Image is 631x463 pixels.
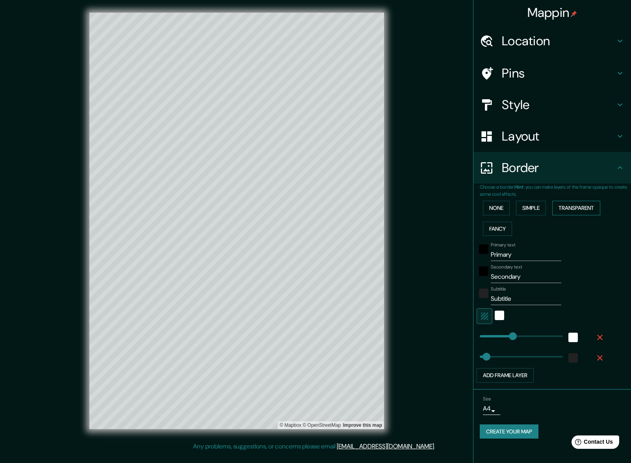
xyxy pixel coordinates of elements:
p: Choose a border. : you can make layers of the frame opaque to create some cool effects. [480,183,631,198]
label: Size [483,395,491,402]
div: Layout [473,120,631,152]
h4: Layout [502,128,615,144]
button: black [479,244,488,254]
div: . [436,442,438,451]
label: Subtitle [491,286,506,293]
div: Border [473,152,631,183]
button: black [479,267,488,276]
h4: Location [502,33,615,49]
button: color-222222 [479,289,488,298]
div: A4 [483,402,500,415]
iframe: Help widget launcher [561,432,622,454]
div: . [435,442,436,451]
h4: Border [502,160,615,176]
a: Map feedback [343,422,382,428]
div: Style [473,89,631,120]
button: Create your map [480,424,538,439]
a: Mapbox [280,422,301,428]
button: Transparent [552,201,600,215]
a: OpenStreetMap [303,422,341,428]
h4: Pins [502,65,615,81]
button: Add frame layer [477,368,534,383]
a: [EMAIL_ADDRESS][DOMAIN_NAME] [337,442,434,450]
button: color-222222 [568,353,578,363]
img: pin-icon.png [571,11,577,17]
h4: Mappin [527,5,577,20]
button: white [495,311,504,320]
div: Location [473,25,631,57]
label: Primary text [491,242,515,248]
button: None [483,201,510,215]
button: Fancy [483,222,512,236]
p: Any problems, suggestions, or concerns please email . [193,442,435,451]
div: Pins [473,57,631,89]
button: Simple [516,201,546,215]
button: white [568,333,578,342]
b: Hint [514,184,523,190]
h4: Style [502,97,615,113]
label: Secondary text [491,264,522,270]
